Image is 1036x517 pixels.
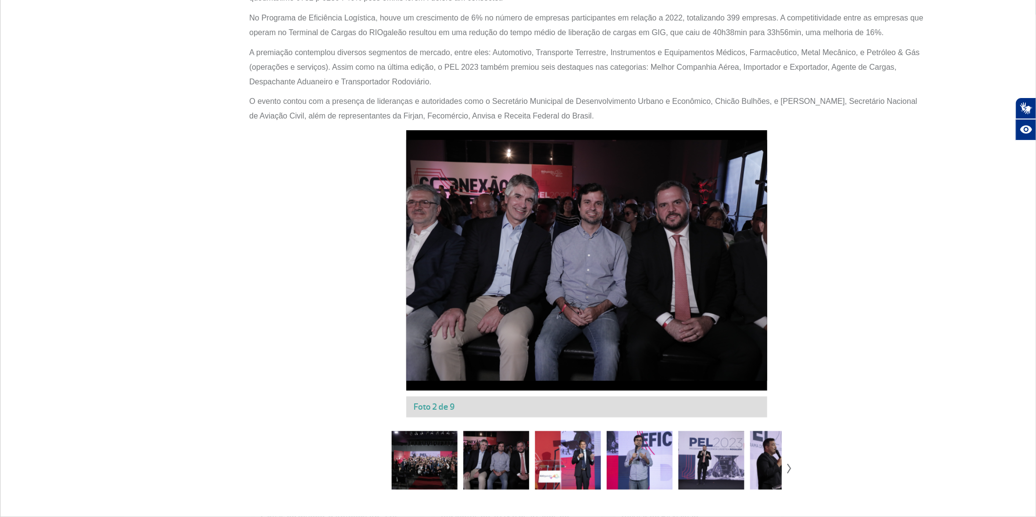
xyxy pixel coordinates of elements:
span: O evento contou com a presença de lideranças e autoridades como o Secretário Municipal de Desenvo... [249,97,917,120]
button: Abrir recursos assistivos. [1016,119,1036,140]
div: Plugin de acessibilidade da Hand Talk. [1016,98,1036,140]
span: Foto 2 de 9 [414,401,455,413]
img: seta-direita [787,464,792,474]
span: No Programa de Eficiência Logística, houve um crescimento de 6% no número de empresas participant... [249,14,923,37]
span: A premiação contemplou diversos segmentos de mercado, entre eles: Automotivo, Transporte Terrestr... [249,48,920,86]
button: Abrir tradutor de língua de sinais. [1016,98,1036,119]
